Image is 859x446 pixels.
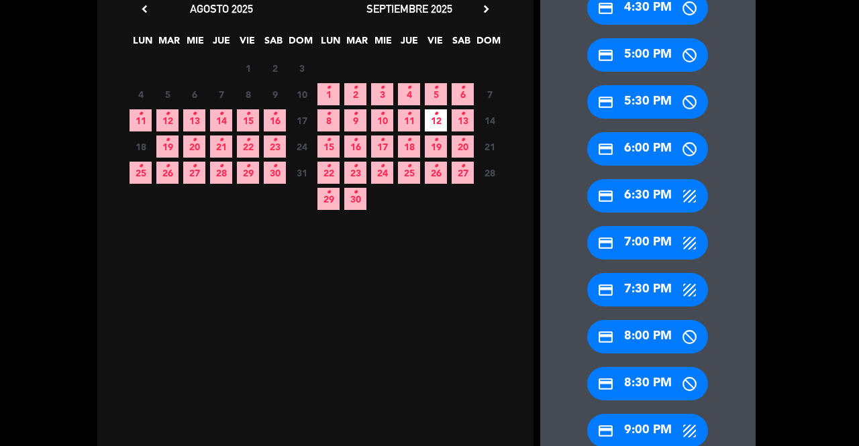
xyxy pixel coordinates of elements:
[371,135,393,158] span: 17
[317,109,340,131] span: 8
[219,103,223,125] i: •
[452,162,474,184] span: 27
[597,329,614,345] i: credit_card
[183,109,205,131] span: 13
[425,109,447,131] span: 12
[407,156,411,177] i: •
[165,156,170,177] i: •
[380,156,385,177] i: •
[264,83,286,105] span: 9
[371,162,393,184] span: 24
[130,162,152,184] span: 25
[138,2,152,16] i: chevron_left
[353,103,358,125] i: •
[398,162,420,184] span: 25
[326,129,331,151] i: •
[210,83,232,105] span: 7
[210,33,232,55] span: JUE
[371,83,393,105] span: 3
[317,135,340,158] span: 15
[156,109,179,131] span: 12
[192,156,197,177] i: •
[597,47,614,64] i: credit_card
[597,141,614,158] i: credit_card
[587,226,708,260] div: 7:00 PM
[587,38,708,72] div: 5:00 PM
[434,156,438,177] i: •
[398,83,420,105] span: 4
[246,103,250,125] i: •
[353,182,358,203] i: •
[587,273,708,306] div: 7:30 PM
[183,162,205,184] span: 27
[246,129,250,151] i: •
[407,103,411,125] i: •
[371,109,393,131] span: 10
[587,132,708,166] div: 6:00 PM
[344,162,366,184] span: 23
[597,94,614,111] i: credit_card
[424,33,446,55] span: VIE
[192,129,197,151] i: •
[344,188,366,210] span: 30
[407,129,411,151] i: •
[184,33,206,55] span: MIE
[478,109,501,131] span: 14
[289,33,311,55] span: DOM
[366,2,452,15] span: septiembre 2025
[425,83,447,105] span: 5
[326,103,331,125] i: •
[236,33,258,55] span: VIE
[210,162,232,184] span: 28
[587,85,708,119] div: 5:30 PM
[291,135,313,158] span: 24
[344,109,366,131] span: 9
[130,83,152,105] span: 4
[398,109,420,131] span: 11
[597,282,614,298] i: credit_card
[344,83,366,105] span: 2
[478,135,501,158] span: 21
[326,182,331,203] i: •
[264,162,286,184] span: 30
[450,33,472,55] span: SAB
[246,156,250,177] i: •
[237,162,259,184] span: 29
[237,83,259,105] span: 8
[460,103,465,125] i: •
[237,57,259,79] span: 1
[597,423,614,439] i: credit_card
[183,83,205,105] span: 6
[380,77,385,99] i: •
[479,2,493,16] i: chevron_right
[597,235,614,252] i: credit_card
[353,77,358,99] i: •
[319,33,342,55] span: LUN
[425,162,447,184] span: 26
[272,156,277,177] i: •
[291,109,313,131] span: 17
[353,156,358,177] i: •
[272,103,277,125] i: •
[398,135,420,158] span: 18
[434,77,438,99] i: •
[210,109,232,131] span: 14
[587,367,708,400] div: 8:30 PM
[192,103,197,125] i: •
[156,135,179,158] span: 19
[326,77,331,99] i: •
[380,129,385,151] i: •
[326,156,331,177] i: •
[317,83,340,105] span: 1
[264,135,286,158] span: 23
[317,188,340,210] span: 29
[478,83,501,105] span: 7
[219,156,223,177] i: •
[190,2,253,15] span: agosto 2025
[452,109,474,131] span: 13
[476,33,499,55] span: DOM
[587,179,708,213] div: 6:30 PM
[183,135,205,158] span: 20
[219,129,223,151] i: •
[452,135,474,158] span: 20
